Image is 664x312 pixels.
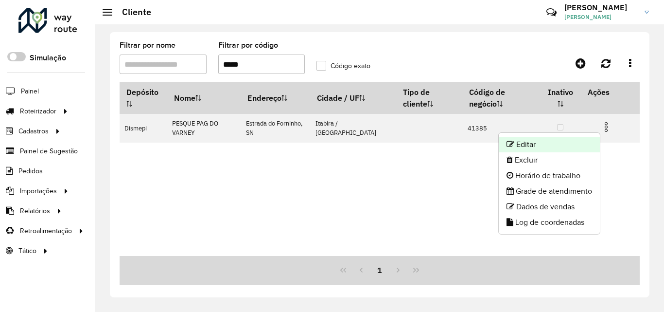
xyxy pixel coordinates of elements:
[20,226,72,236] span: Retroalimentação
[120,82,167,114] th: Depósito
[218,39,278,51] label: Filtrar por código
[20,106,56,116] span: Roteirizador
[310,114,396,143] td: Itabira / [GEOGRAPHIC_DATA]
[167,114,241,143] td: PESQUE PAG DO VARNEY
[541,2,562,23] a: Contato Rápido
[499,184,600,199] li: Grade de atendimento
[310,82,396,114] th: Cidade / UF
[18,246,36,256] span: Tático
[30,52,66,64] label: Simulação
[499,137,600,152] li: Editar
[316,61,370,71] label: Código exato
[20,186,57,196] span: Importações
[499,168,600,184] li: Horário de trabalho
[396,82,462,114] th: Tipo de cliente
[241,82,311,114] th: Endereço
[241,114,311,143] td: Estrada do Forninho, SN
[499,199,600,215] li: Dados de vendas
[564,3,637,12] h3: [PERSON_NAME]
[581,82,639,102] th: Ações
[499,215,600,230] li: Log de coordenadas
[120,39,175,51] label: Filtrar por nome
[18,166,43,176] span: Pedidos
[499,152,600,168] li: Excluir
[370,261,389,279] button: 1
[540,82,581,114] th: Inativo
[462,82,540,114] th: Código de negócio
[564,13,637,21] span: [PERSON_NAME]
[462,114,540,143] td: 41385
[21,86,39,96] span: Painel
[120,114,167,143] td: Dismepi
[20,146,78,156] span: Painel de Sugestão
[167,82,241,114] th: Nome
[18,126,49,136] span: Cadastros
[112,7,151,18] h2: Cliente
[20,206,50,216] span: Relatórios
